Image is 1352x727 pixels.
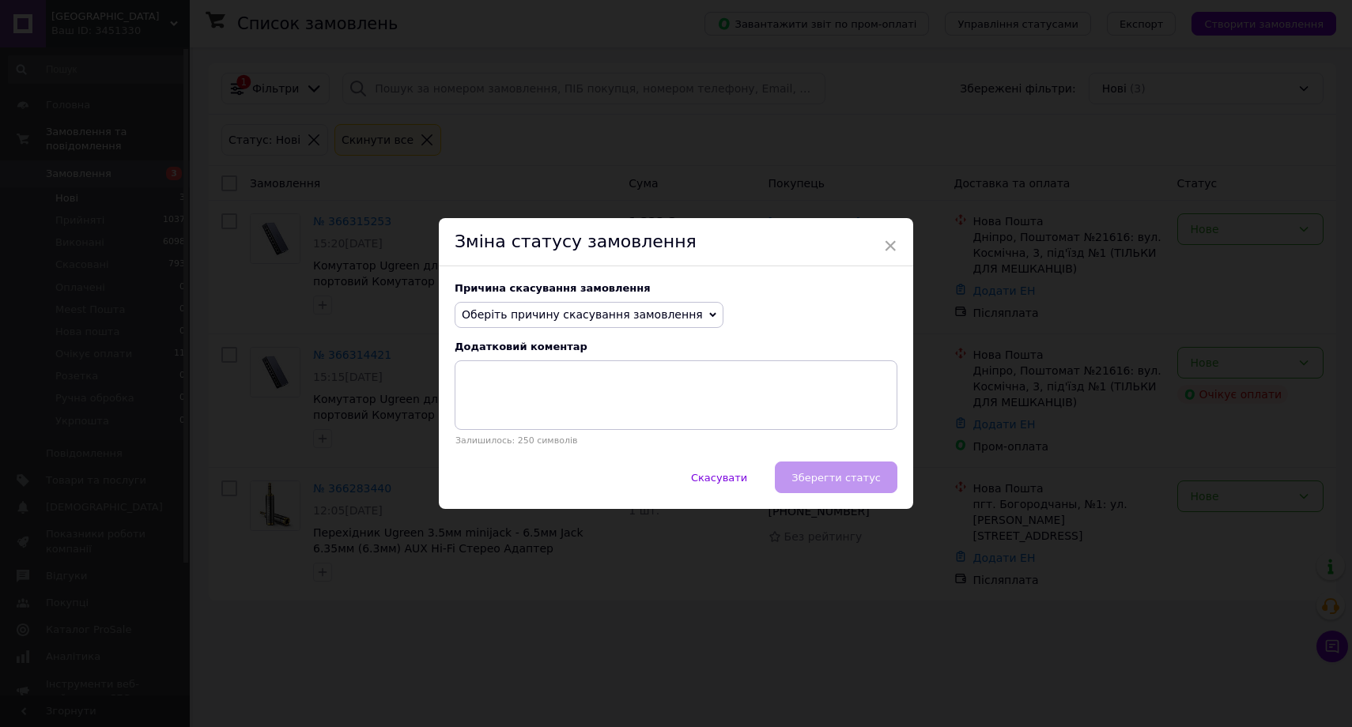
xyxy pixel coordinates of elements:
p: Залишилось: 250 символів [455,435,897,446]
span: Скасувати [691,472,747,484]
span: Оберіть причину скасування замовлення [462,308,703,321]
div: Причина скасування замовлення [455,282,897,294]
span: × [883,232,897,259]
div: Додатковий коментар [455,341,897,352]
div: Зміна статусу замовлення [439,218,913,266]
button: Скасувати [674,461,764,493]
